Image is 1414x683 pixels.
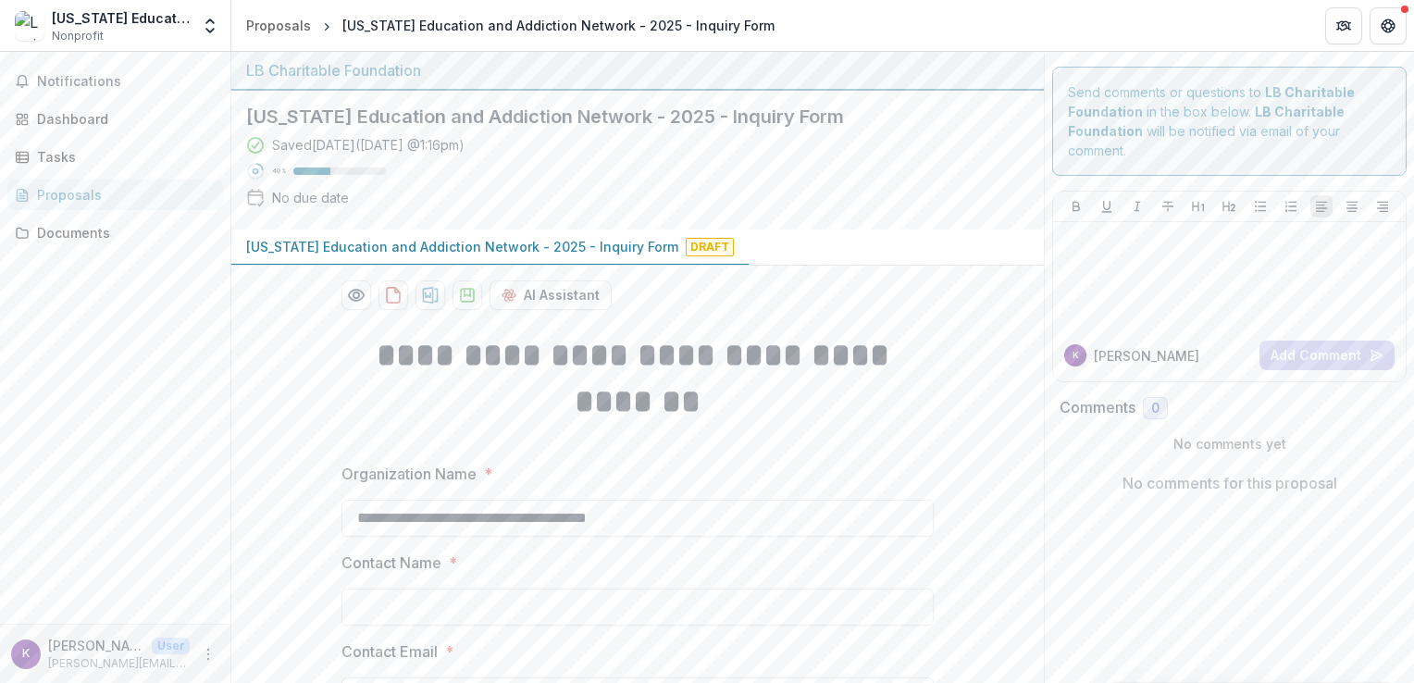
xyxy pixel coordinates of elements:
[37,109,208,129] div: Dashboard
[1126,195,1148,217] button: Italicize
[7,217,223,248] a: Documents
[342,16,775,35] div: [US_STATE] Education and Addiction Network - 2025 - Inquiry Form
[1123,472,1337,494] p: No comments for this proposal
[37,74,216,90] span: Notifications
[7,180,223,210] a: Proposals
[52,8,190,28] div: [US_STATE] Education and Addiction Network
[48,636,144,655] p: [PERSON_NAME]
[37,223,208,242] div: Documents
[246,59,1029,81] div: LB Charitable Foundation
[341,280,371,310] button: Preview a56a4d64-852a-496e-8bd9-bd364684f5f5-0.pdf
[22,648,30,660] div: Kathryn
[453,280,482,310] button: download-proposal
[239,12,782,39] nav: breadcrumb
[1280,195,1302,217] button: Ordered List
[7,104,223,134] a: Dashboard
[416,280,445,310] button: download-proposal
[7,142,223,172] a: Tasks
[15,11,44,41] img: Louisiana Education and Addiction Network
[1325,7,1362,44] button: Partners
[378,280,408,310] button: download-proposal
[1096,195,1118,217] button: Underline
[197,643,219,665] button: More
[1060,434,1399,453] p: No comments yet
[52,28,104,44] span: Nonprofit
[246,106,999,128] h2: [US_STATE] Education and Addiction Network - 2025 - Inquiry Form
[1073,351,1079,360] div: Kathryn
[1310,195,1333,217] button: Align Left
[37,147,208,167] div: Tasks
[1052,67,1407,176] div: Send comments or questions to in the box below. will be notified via email of your comment.
[1249,195,1271,217] button: Bullet List
[272,135,465,155] div: Saved [DATE] ( [DATE] @ 1:16pm )
[686,238,734,256] span: Draft
[1370,7,1407,44] button: Get Help
[152,638,190,654] p: User
[1157,195,1179,217] button: Strike
[37,185,208,205] div: Proposals
[341,640,438,663] p: Contact Email
[1065,195,1087,217] button: Bold
[341,552,441,574] p: Contact Name
[246,237,678,256] p: [US_STATE] Education and Addiction Network - 2025 - Inquiry Form
[272,188,349,207] div: No due date
[490,280,612,310] button: AI Assistant
[341,463,477,485] p: Organization Name
[272,165,286,178] p: 40 %
[239,12,318,39] a: Proposals
[1371,195,1394,217] button: Align Right
[7,67,223,96] button: Notifications
[1341,195,1363,217] button: Align Center
[1187,195,1209,217] button: Heading 1
[1151,401,1160,416] span: 0
[1094,346,1199,366] p: [PERSON_NAME]
[1060,399,1135,416] h2: Comments
[1259,341,1395,370] button: Add Comment
[1218,195,1240,217] button: Heading 2
[197,7,223,44] button: Open entity switcher
[48,655,190,672] p: [PERSON_NAME][EMAIL_ADDRESS][DOMAIN_NAME]
[246,16,311,35] div: Proposals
